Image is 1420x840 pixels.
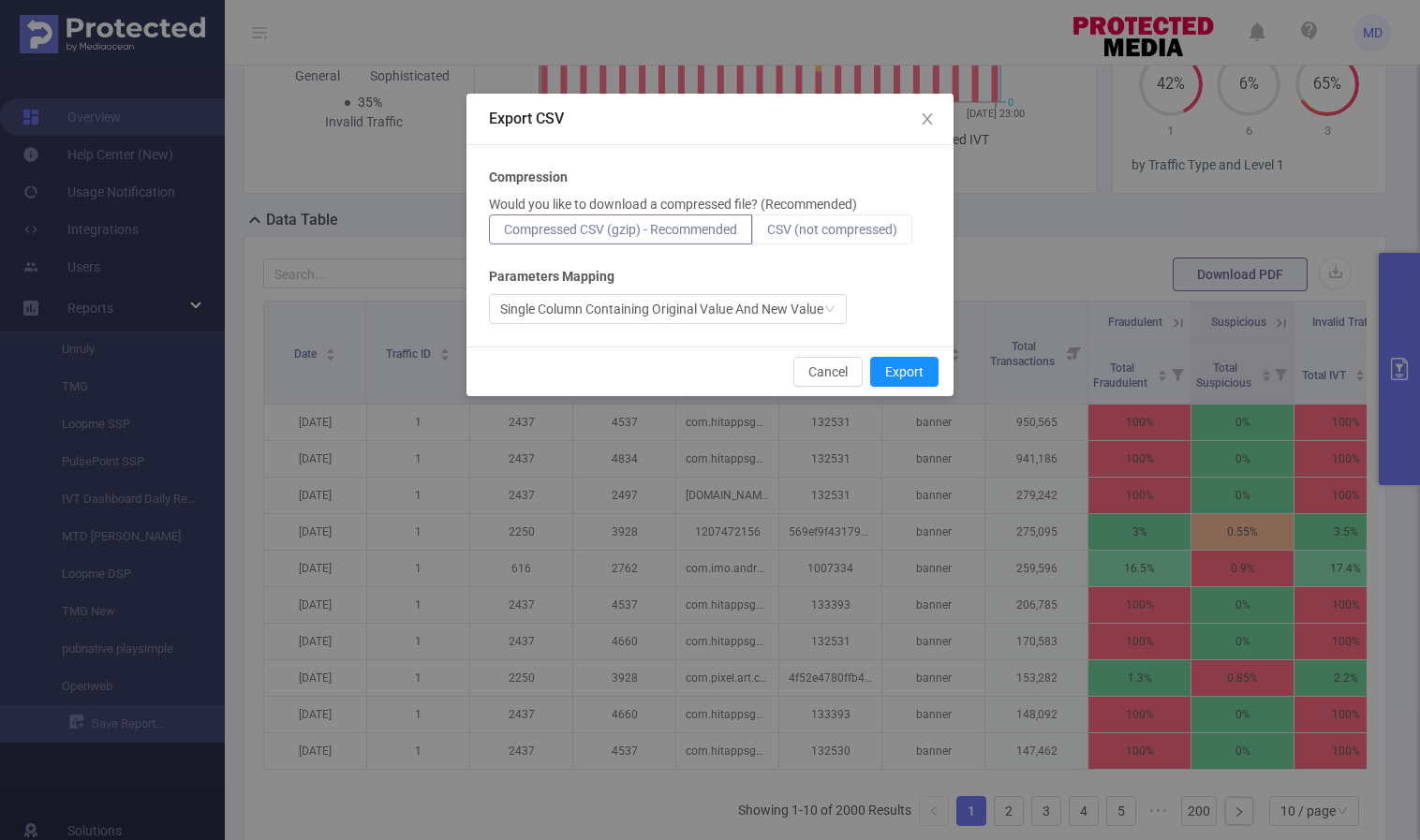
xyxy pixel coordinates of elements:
[504,222,737,237] span: Compressed CSV (gzip) - Recommended
[870,357,939,387] button: Export
[489,267,614,287] b: Parameters Mapping
[767,222,897,237] span: CSV (not compressed)
[901,94,954,146] button: Close
[920,111,935,126] i: icon: close
[489,168,568,187] b: Compression
[489,109,931,129] div: Export CSV
[489,195,857,214] p: Would you like to download a compressed file? (Recommended)
[824,303,836,317] i: icon: down
[793,357,863,387] button: Cancel
[500,295,823,323] div: Single Column Containing Original Value And New Value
